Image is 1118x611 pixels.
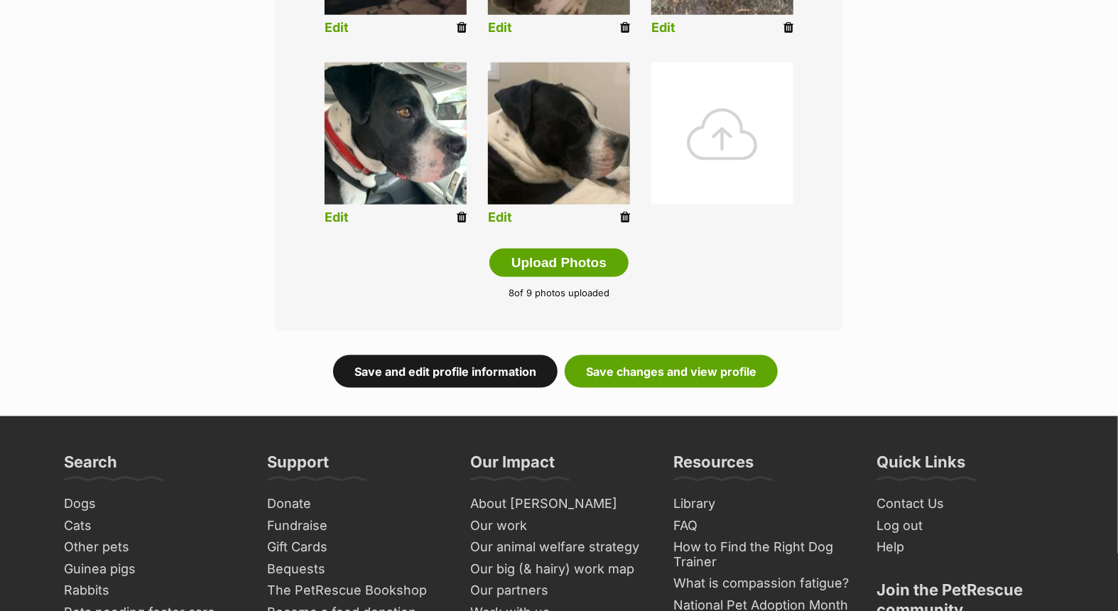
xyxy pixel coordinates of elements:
a: Guinea pigs [58,559,247,581]
a: Edit [488,21,512,36]
a: Save and edit profile information [333,355,558,388]
a: Our work [465,515,653,537]
a: Cats [58,515,247,537]
h3: Resources [673,452,754,480]
a: Edit [325,21,349,36]
a: Fundraise [261,515,450,537]
a: Our animal welfare strategy [465,537,653,559]
a: Edit [488,210,512,225]
a: Our partners [465,580,653,602]
h3: Support [267,452,329,480]
a: Gift Cards [261,537,450,559]
a: Contact Us [871,493,1060,515]
span: 8 [509,287,514,298]
a: What is compassion fatigue? [668,573,857,595]
a: Other pets [58,537,247,559]
a: The PetRescue Bookshop [261,580,450,602]
a: About [PERSON_NAME] [465,493,653,515]
a: Help [871,537,1060,559]
a: FAQ [668,515,857,537]
a: Edit [651,21,675,36]
a: Dogs [58,493,247,515]
p: of 9 photos uploaded [296,286,822,301]
h3: Quick Links [877,452,965,480]
img: qzha9go02pnljet1ifhb.jpg [488,63,630,205]
img: hsubujopqmq41ewkecoj.jpg [325,63,467,205]
a: Rabbits [58,580,247,602]
a: Log out [871,515,1060,537]
h3: Our Impact [470,452,555,480]
a: Donate [261,493,450,515]
a: Our big (& hairy) work map [465,559,653,581]
a: Edit [325,210,349,225]
h3: Search [64,452,117,480]
a: Bequests [261,559,450,581]
a: Library [668,493,857,515]
button: Upload Photos [489,249,629,277]
a: Save changes and view profile [565,355,778,388]
a: How to Find the Right Dog Trainer [668,537,857,573]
